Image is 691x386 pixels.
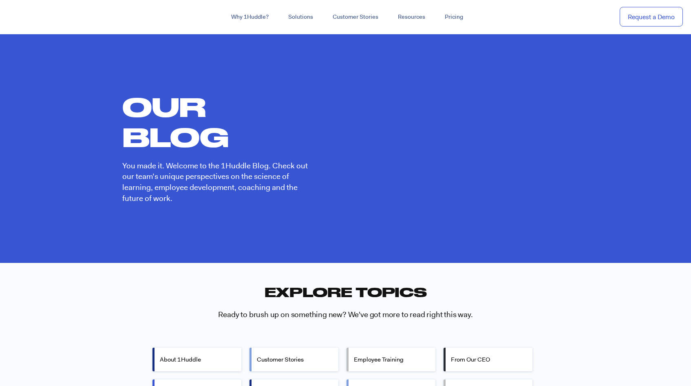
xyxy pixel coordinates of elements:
[620,7,683,27] a: Request a Demo
[354,350,435,369] label: Employee Training
[160,350,241,369] label: About 1Huddle
[257,350,338,369] label: Customer Stories
[122,92,320,152] h1: Our Blog
[278,10,323,24] a: Solutions
[435,10,473,24] a: Pricing
[122,161,320,204] p: You made it. Welcome to the 1Huddle Blog. Check out our team’s unique perspectives on the science...
[451,350,532,369] label: From Our CEO
[323,10,388,24] a: Customer Stories
[388,10,435,24] a: Resources
[221,10,278,24] a: Why 1Huddle?
[150,283,541,301] h2: Explore Topics
[8,9,66,24] img: ...
[150,309,541,320] h3: Ready to brush up on something new? We've got more to read right this way.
